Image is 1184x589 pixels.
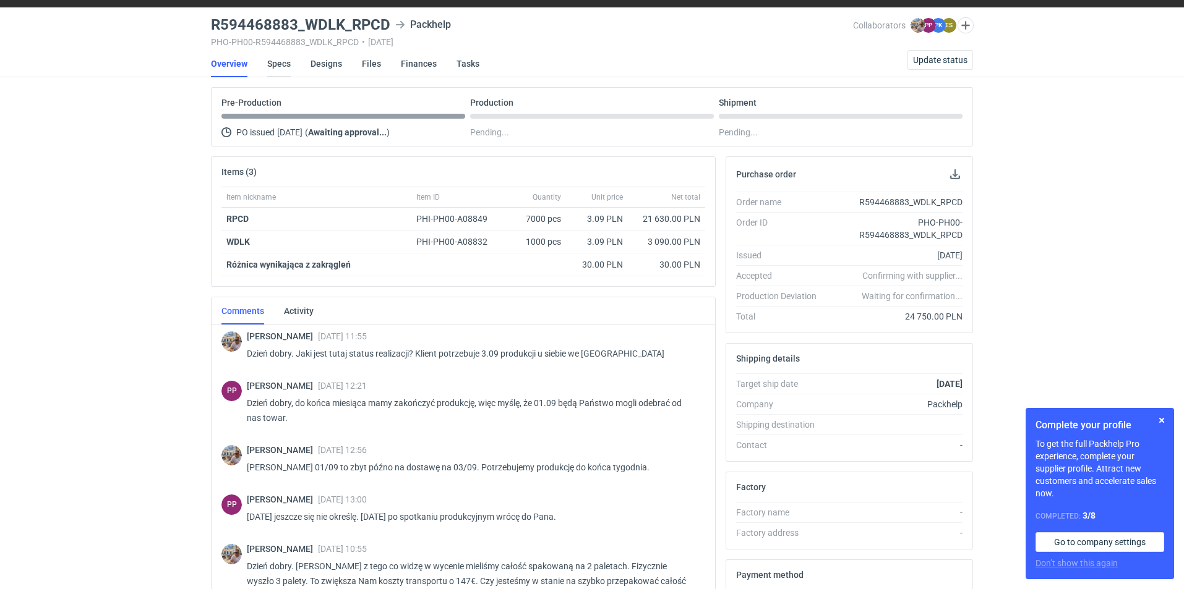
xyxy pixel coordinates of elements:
div: Factory address [736,527,826,539]
div: 3 090.00 PLN [633,235,700,248]
div: Packhelp [395,17,451,32]
img: Michał Palasek [221,445,242,465]
div: Contact [736,439,826,451]
div: PHI-PH00-A08849 [416,213,499,225]
h1: Complete your profile [1036,418,1164,433]
span: [DATE] 13:00 [318,494,367,504]
figcaption: ES [942,18,956,33]
figcaption: PP [921,18,936,33]
div: Production Deviation [736,290,826,302]
a: Activity [284,297,314,324]
div: 7000 pcs [504,208,566,231]
strong: Awaiting approval... [308,127,387,137]
p: [DATE] jeszcze się nie określę. [DATE] po spotkaniu produkcyjnym wrócę do Pana. [247,509,695,524]
div: Target ship date [736,378,826,390]
p: [PERSON_NAME] 01/09 to zbyt późno na dostawę na 03/09. Potrzebujemy produkcję do końca tygodnia. [247,460,695,475]
div: R594468883_WDLK_RPCD [826,196,963,208]
div: Accepted [736,269,826,282]
h2: Items (3) [221,167,257,177]
div: 3.09 PLN [571,235,623,248]
span: Item ID [416,192,440,202]
div: Issued [736,249,826,261]
span: [PERSON_NAME] [247,544,318,554]
span: Item nickname [226,192,276,202]
span: Unit price [591,192,623,202]
div: Company [736,398,826,410]
strong: RPCD [226,214,249,224]
strong: Różnica wynikająca z zakrągleń [226,260,351,269]
div: Paulina Pander [221,494,242,515]
a: Comments [221,297,264,324]
div: Factory name [736,506,826,519]
a: Tasks [457,50,479,77]
button: Download PO [948,167,963,182]
span: [DATE] 11:55 [318,331,367,341]
div: Completed: [1036,509,1164,522]
button: Edit collaborators [958,17,974,33]
div: Packhelp [826,398,963,410]
span: Collaborators [853,20,906,30]
div: PHI-PH00-A08832 [416,235,499,248]
figcaption: PK [931,18,946,33]
h2: Shipping details [736,354,800,363]
span: [DATE] 12:21 [318,381,367,391]
span: [DATE] 10:55 [318,544,367,554]
em: Confirming with supplier... [862,271,963,281]
span: • [362,37,365,47]
div: - [826,439,963,451]
a: Go to company settings [1036,532,1164,552]
div: 30.00 PLN [571,258,623,271]
div: - [826,527,963,539]
div: Order ID [736,216,826,241]
button: Skip for now [1154,413,1169,428]
div: PHO-PH00-R594468883_WDLK_RPCD [DATE] [211,37,853,47]
span: Pending... [470,125,509,140]
h3: R594468883_WDLK_RPCD [211,17,390,32]
h2: Payment method [736,570,804,580]
span: [PERSON_NAME] [247,445,318,455]
div: Michał Palasek [221,544,242,564]
span: Update status [913,56,967,64]
p: Production [470,98,513,108]
a: Files [362,50,381,77]
span: [DATE] 12:56 [318,445,367,455]
div: PO issued [221,125,465,140]
div: Total [736,310,826,323]
div: Shipping destination [736,418,826,431]
div: 3.09 PLN [571,213,623,225]
div: [DATE] [826,249,963,261]
p: Dzień dobry. Jaki jest tutaj status realizacji? Klient potrzebuje 3.09 produkcji u siebie we [GEO... [247,346,695,361]
span: ( [305,127,308,137]
button: Update status [907,50,973,70]
div: 30.00 PLN [633,258,700,271]
div: - [826,506,963,519]
img: Michał Palasek [911,18,925,33]
a: Specs [267,50,291,77]
div: Pending... [719,125,963,140]
span: [PERSON_NAME] [247,381,318,391]
p: Pre-Production [221,98,281,108]
p: Dzień dobry, do końca miesiąca mamy zakończyć produkcję, więc myślę, że 01.09 będą Państwo mogli ... [247,396,695,425]
div: Paulina Pander [221,381,242,401]
button: Don’t show this again [1036,557,1118,569]
span: [PERSON_NAME] [247,494,318,504]
span: [DATE] [277,125,302,140]
div: 1000 pcs [504,231,566,253]
span: ) [387,127,390,137]
strong: [DATE] [937,379,963,389]
p: To get the full Packhelp Pro experience, complete your supplier profile. Attract new customers an... [1036,438,1164,499]
strong: 3 / 8 [1083,511,1096,520]
div: 24 750.00 PLN [826,310,963,323]
a: Designs [311,50,342,77]
figcaption: PP [221,494,242,515]
span: Net total [671,192,700,202]
span: Quantity [533,192,561,202]
a: Finances [401,50,437,77]
img: Michał Palasek [221,331,242,352]
h2: Purchase order [736,169,796,179]
a: Overview [211,50,247,77]
figcaption: PP [221,381,242,401]
p: Shipment [719,98,757,108]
